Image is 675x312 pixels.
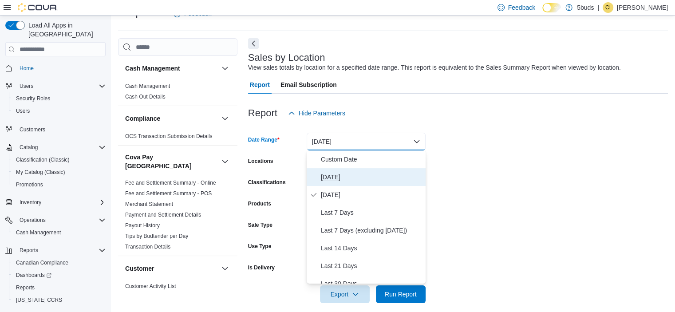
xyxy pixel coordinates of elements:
[9,178,109,191] button: Promotions
[20,65,34,72] span: Home
[20,144,38,151] span: Catalog
[125,93,166,100] span: Cash Out Details
[125,264,218,273] button: Customer
[2,80,109,92] button: Users
[508,3,535,12] span: Feedback
[16,284,35,291] span: Reports
[307,150,426,284] div: Select listbox
[125,243,170,250] span: Transaction Details
[248,52,325,63] h3: Sales by Location
[2,141,109,154] button: Catalog
[12,93,54,104] a: Security Roles
[2,244,109,257] button: Reports
[307,133,426,150] button: [DATE]
[125,133,213,140] span: OCS Transaction Submission Details
[16,81,106,91] span: Users
[12,257,72,268] a: Canadian Compliance
[125,211,201,218] span: Payment and Settlement Details
[16,156,70,163] span: Classification (Classic)
[125,283,176,289] a: Customer Activity List
[9,105,109,117] button: Users
[9,257,109,269] button: Canadian Compliance
[125,114,160,123] h3: Compliance
[603,2,613,13] div: Calvin Isackson
[16,142,41,153] button: Catalog
[12,167,69,178] a: My Catalog (Classic)
[248,63,621,72] div: View sales totals by location for a specified date range. This report is equivalent to the Sales ...
[220,156,230,167] button: Cova Pay [GEOGRAPHIC_DATA]
[16,296,62,304] span: [US_STATE] CCRS
[125,94,166,100] a: Cash Out Details
[12,295,106,305] span: Washington CCRS
[9,226,109,239] button: Cash Management
[25,21,106,39] span: Load All Apps in [GEOGRAPHIC_DATA]
[125,153,218,170] button: Cova Pay [GEOGRAPHIC_DATA]
[12,179,47,190] a: Promotions
[12,227,64,238] a: Cash Management
[125,201,173,208] span: Merchant Statement
[325,285,364,303] span: Export
[9,92,109,105] button: Security Roles
[9,281,109,294] button: Reports
[12,282,106,293] span: Reports
[16,81,37,91] button: Users
[16,123,106,134] span: Customers
[12,106,106,116] span: Users
[299,109,345,118] span: Hide Parameters
[321,278,422,289] span: Last 30 Days
[16,245,42,256] button: Reports
[16,245,106,256] span: Reports
[20,126,45,133] span: Customers
[125,179,216,186] span: Fee and Settlement Summary - Online
[16,169,65,176] span: My Catalog (Classic)
[125,283,176,290] span: Customer Activity List
[125,133,213,139] a: OCS Transaction Submission Details
[12,167,106,178] span: My Catalog (Classic)
[125,244,170,250] a: Transaction Details
[16,63,37,74] a: Home
[248,38,259,49] button: Next
[12,154,106,165] span: Classification (Classic)
[605,2,611,13] span: CI
[220,113,230,124] button: Compliance
[125,180,216,186] a: Fee and Settlement Summary - Online
[125,190,212,197] a: Fee and Settlement Summary - POS
[321,207,422,218] span: Last 7 Days
[9,166,109,178] button: My Catalog (Classic)
[125,64,180,73] h3: Cash Management
[12,257,106,268] span: Canadian Compliance
[118,178,237,256] div: Cova Pay [GEOGRAPHIC_DATA]
[12,154,73,165] a: Classification (Classic)
[617,2,668,13] p: [PERSON_NAME]
[321,154,422,165] span: Custom Date
[16,259,68,266] span: Canadian Compliance
[20,83,33,90] span: Users
[248,108,277,118] h3: Report
[16,197,45,208] button: Inventory
[12,93,106,104] span: Security Roles
[2,214,109,226] button: Operations
[125,114,218,123] button: Compliance
[16,95,50,102] span: Security Roles
[125,83,170,89] a: Cash Management
[16,197,106,208] span: Inventory
[9,269,109,281] a: Dashboards
[12,282,38,293] a: Reports
[577,2,594,13] p: 5buds
[16,63,106,74] span: Home
[16,215,49,225] button: Operations
[280,76,337,94] span: Email Subscription
[9,154,109,166] button: Classification (Classic)
[248,179,286,186] label: Classifications
[248,200,271,207] label: Products
[16,107,30,115] span: Users
[9,294,109,306] button: [US_STATE] CCRS
[12,270,55,280] a: Dashboards
[125,264,154,273] h3: Customer
[12,270,106,280] span: Dashboards
[321,261,422,271] span: Last 21 Days
[125,233,188,239] a: Tips by Budtender per Day
[248,136,280,143] label: Date Range
[12,227,106,238] span: Cash Management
